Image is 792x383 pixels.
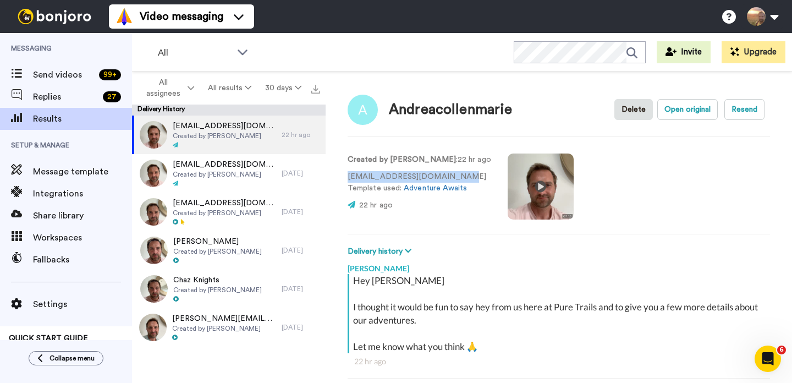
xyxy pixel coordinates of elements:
div: [DATE] [282,323,320,332]
button: Invite [657,41,711,63]
span: 22 hr ago [359,201,393,209]
button: Upgrade [722,41,785,63]
button: Delete [614,99,653,120]
a: Adventure Awaits [404,184,467,192]
span: [PERSON_NAME] [173,236,262,247]
div: 27 [103,91,121,102]
span: Created by [PERSON_NAME] [172,324,276,333]
span: Replies [33,90,98,103]
a: [EMAIL_ADDRESS][DOMAIN_NAME]Created by [PERSON_NAME]22 hr ago [132,116,326,154]
img: bj-logo-header-white.svg [13,9,96,24]
iframe: Intercom live chat [755,346,781,372]
span: Share library [33,209,132,222]
span: All assignees [141,77,185,99]
span: All [158,46,232,59]
div: [DATE] [282,169,320,178]
span: Created by [PERSON_NAME] [173,170,276,179]
div: Hey [PERSON_NAME] I thought it would be fun to say hey from us here at Pure Trails and to give yo... [353,274,767,353]
span: Message template [33,165,132,178]
button: Open original [657,99,718,120]
span: Chaz Knights [173,275,262,286]
span: 6 [777,346,786,354]
span: Workspaces [33,231,132,244]
button: Collapse menu [29,351,103,365]
span: Integrations [33,187,132,200]
button: 30 days [258,78,308,98]
div: [PERSON_NAME] [348,258,770,274]
span: Created by [PERSON_NAME] [173,247,262,256]
a: Chaz KnightsCreated by [PERSON_NAME][DATE] [132,270,326,308]
a: [PERSON_NAME][EMAIL_ADDRESS][DOMAIN_NAME]Created by [PERSON_NAME][DATE] [132,308,326,347]
div: Andreacollenmarie [389,102,512,118]
span: [PERSON_NAME][EMAIL_ADDRESS][DOMAIN_NAME] [172,313,276,324]
span: Settings [33,298,132,311]
a: [EMAIL_ADDRESS][DOMAIN_NAME]Created by [PERSON_NAME][DATE] [132,154,326,193]
a: [EMAIL_ADDRESS][DOMAIN_NAME]Created by [PERSON_NAME][DATE] [132,193,326,231]
span: Video messaging [140,9,223,24]
img: 59037d70-ad27-48ac-9e62-29f3c66fc0ed-thumb.jpg [140,198,167,226]
span: Fallbacks [33,253,132,266]
img: export.svg [311,85,320,94]
a: [PERSON_NAME]Created by [PERSON_NAME][DATE] [132,231,326,270]
span: Send videos [33,68,95,81]
img: ffc29c47-4a06-4a40-b860-2fb0ddbc852b-thumb.jpg [140,121,167,149]
p: : 22 hr ago [348,154,491,166]
div: 22 hr ago [282,130,320,139]
button: Delivery history [348,245,415,258]
p: [EMAIL_ADDRESS][DOMAIN_NAME] Template used: [348,171,491,194]
span: Collapse menu [50,354,95,363]
button: All results [201,78,258,98]
div: 22 hr ago [354,356,763,367]
button: Resend [724,99,765,120]
span: [EMAIL_ADDRESS][DOMAIN_NAME] [173,198,276,209]
span: Created by [PERSON_NAME] [173,132,276,140]
img: 8e62e1be-8378-488e-acc4-e4d696456d45-thumb.jpg [140,275,168,303]
span: Created by [PERSON_NAME] [173,209,276,217]
button: All assignees [134,73,201,103]
img: fa95d728-f282-4b60-964b-4103181ae8cb-thumb.jpg [140,237,168,264]
span: Created by [PERSON_NAME] [173,286,262,294]
div: 99 + [99,69,121,80]
strong: Created by [PERSON_NAME] [348,156,456,163]
div: [DATE] [282,246,320,255]
span: [EMAIL_ADDRESS][DOMAIN_NAME] [173,121,276,132]
div: [DATE] [282,207,320,216]
span: QUICK START GUIDE [9,335,88,342]
img: vm-color.svg [116,8,133,25]
button: Export all results that match these filters now. [308,80,323,96]
div: Delivery History [132,105,326,116]
div: [DATE] [282,284,320,293]
img: f9e45d7d-2b0f-40d3-813e-4cdfbc6a6412-thumb.jpg [140,160,167,187]
span: [EMAIL_ADDRESS][DOMAIN_NAME] [173,159,276,170]
img: Image of Andreacollenmarie [348,95,378,125]
span: Results [33,112,132,125]
img: 4fd21315-9687-41df-b1eb-92dbec5c1ad8-thumb.jpg [139,314,167,341]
